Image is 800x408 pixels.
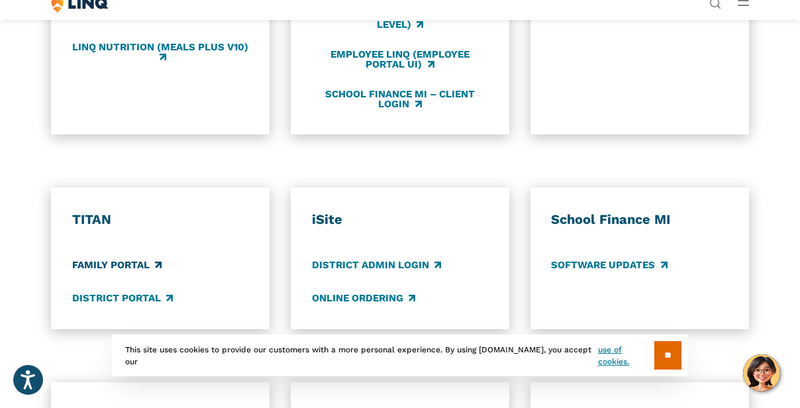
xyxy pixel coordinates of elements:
[598,344,654,368] a: use of cookies.
[72,211,249,229] h3: TITAN
[72,291,173,305] a: District Portal
[743,354,780,391] button: Hello, have a question? Let’s chat.
[312,211,489,229] h3: iSite
[72,258,162,273] a: Family Portal
[312,49,489,71] a: Employee LINQ (Employee Portal UI)
[312,89,489,111] a: School Finance MI – Client Login
[551,211,728,229] h3: School Finance MI
[551,258,667,273] a: Software Updates
[312,291,415,305] a: Online Ordering
[312,9,489,30] a: LINQ Accounting (school level)
[112,334,688,376] div: This site uses cookies to provide our customers with a more personal experience. By using [DOMAIN...
[72,42,249,64] a: LINQ Nutrition (Meals Plus v10)
[312,258,441,273] a: District Admin Login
